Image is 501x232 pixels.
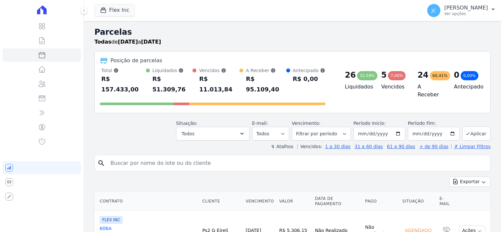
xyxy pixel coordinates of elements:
button: Todos [176,127,250,141]
h4: A Receber [417,83,443,99]
h2: Parcelas [94,26,491,38]
a: 1 a 30 dias [325,144,351,149]
label: Situação: [176,121,197,126]
a: + de 90 dias [419,144,449,149]
label: Vencidos: [297,144,322,149]
div: R$ 0,00 [293,74,325,84]
div: Posição de parcelas [110,57,162,65]
th: Valor [277,192,312,211]
th: Pago [363,192,400,211]
strong: Todas [94,39,111,45]
input: Buscar por nome do lote ou do cliente [107,157,488,170]
div: 24 [417,70,428,80]
div: R$ 157.433,00 [101,74,146,95]
th: E-mail [437,192,456,211]
span: Todos [182,130,194,138]
div: 0,00% [461,71,478,80]
div: Vencidos [199,67,239,74]
label: Período Fim: [408,120,460,127]
div: 0 [454,70,459,80]
p: Ver opções [444,11,488,16]
a: ✗ Limpar Filtros [451,144,491,149]
div: R$ 51.309,76 [152,74,193,95]
button: Aplicar [462,126,491,141]
div: 60,41% [430,71,450,80]
h4: Vencidos [381,83,407,91]
div: A Receber [246,67,286,74]
a: 61 a 90 dias [387,144,415,149]
div: R$ 11.013,84 [199,74,239,95]
i: search [97,159,105,167]
button: Exportar [449,177,491,187]
p: [PERSON_NAME] [444,5,488,11]
th: Contrato [94,192,200,211]
div: Liquidados [152,67,193,74]
span: FLEX INC [100,216,123,224]
div: 26 [345,70,356,80]
button: Flex Inc [94,4,135,16]
div: R$ 95.109,40 [246,74,286,95]
a: 31 a 60 dias [354,144,383,149]
div: 5 [381,70,387,80]
th: Vencimento [243,192,276,211]
div: 32,59% [357,71,377,80]
p: de a [94,38,161,46]
button: JC [PERSON_NAME] Ver opções [422,1,501,20]
h4: Liquidados [345,83,371,91]
th: Data de Pagamento [312,192,362,211]
label: Período Inicío: [353,121,386,126]
th: Situação [400,192,437,211]
div: Antecipado [293,67,325,74]
label: ↯ Atalhos [271,144,293,149]
div: Total [101,67,146,74]
label: E-mail: [252,121,268,126]
strong: [DATE] [118,39,138,45]
label: Vencimento: [292,121,320,126]
div: 7,00% [388,71,406,80]
span: JC [431,8,436,13]
h4: Antecipado [454,83,480,91]
strong: [DATE] [141,39,161,45]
